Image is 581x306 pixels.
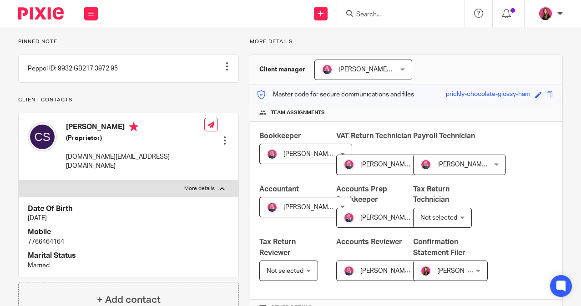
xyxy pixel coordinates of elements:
[338,66,407,73] span: [PERSON_NAME] FCCA
[360,268,429,274] span: [PERSON_NAME] FCCA
[259,65,305,74] h3: Client manager
[360,215,429,221] span: [PERSON_NAME] FCCA
[257,90,414,99] p: Master code for secure communications and files
[336,238,402,246] span: Accounts Reviewer
[28,261,229,270] p: Married
[66,152,204,171] p: [DOMAIN_NAME][EMAIL_ADDRESS][DOMAIN_NAME]
[28,227,229,237] h4: Mobile
[66,134,204,143] h5: (Proprietor)
[355,11,437,19] input: Search
[267,149,278,160] img: Cheryl%20Sharp%20FCCA.png
[344,212,354,223] img: Cheryl%20Sharp%20FCCA.png
[437,268,487,274] span: [PERSON_NAME]
[267,268,303,274] span: Not selected
[420,266,431,276] img: 17.png
[336,132,411,140] span: VAT Return Technician
[18,7,64,20] img: Pixie
[336,186,387,203] span: Accounts Prep Bookkeeper
[28,204,229,214] h4: Date Of Birth
[259,186,299,193] span: Accountant
[360,161,429,168] span: [PERSON_NAME] FCCA
[250,38,563,45] p: More details
[283,151,352,157] span: [PERSON_NAME] FCCA
[271,109,325,116] span: Team assignments
[437,161,505,168] span: [PERSON_NAME] FCCA
[420,159,431,170] img: Cheryl%20Sharp%20FCCA.png
[259,238,296,256] span: Tax Return Reviewer
[420,215,457,221] span: Not selected
[259,132,301,140] span: Bookkeeper
[267,202,278,213] img: Cheryl%20Sharp%20FCCA.png
[322,64,333,75] img: Cheryl%20Sharp%20FCCA.png
[538,6,553,21] img: 17.png
[413,132,475,140] span: Payroll Technician
[18,38,239,45] p: Pinned note
[129,122,138,131] i: Primary
[28,237,229,246] p: 7766464164
[413,186,450,203] span: Tax Return Technician
[28,214,229,223] p: [DATE]
[344,266,354,276] img: Cheryl%20Sharp%20FCCA.png
[18,96,239,104] p: Client contacts
[184,185,215,192] p: More details
[446,90,530,100] div: prickly-chocolate-glossy-ham
[66,122,204,134] h4: [PERSON_NAME]
[344,159,354,170] img: Cheryl%20Sharp%20FCCA.png
[283,204,352,211] span: [PERSON_NAME] FCCA
[413,238,465,256] span: Confirmation Statement Filer
[28,251,229,261] h4: Marital Status
[28,122,57,151] img: svg%3E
